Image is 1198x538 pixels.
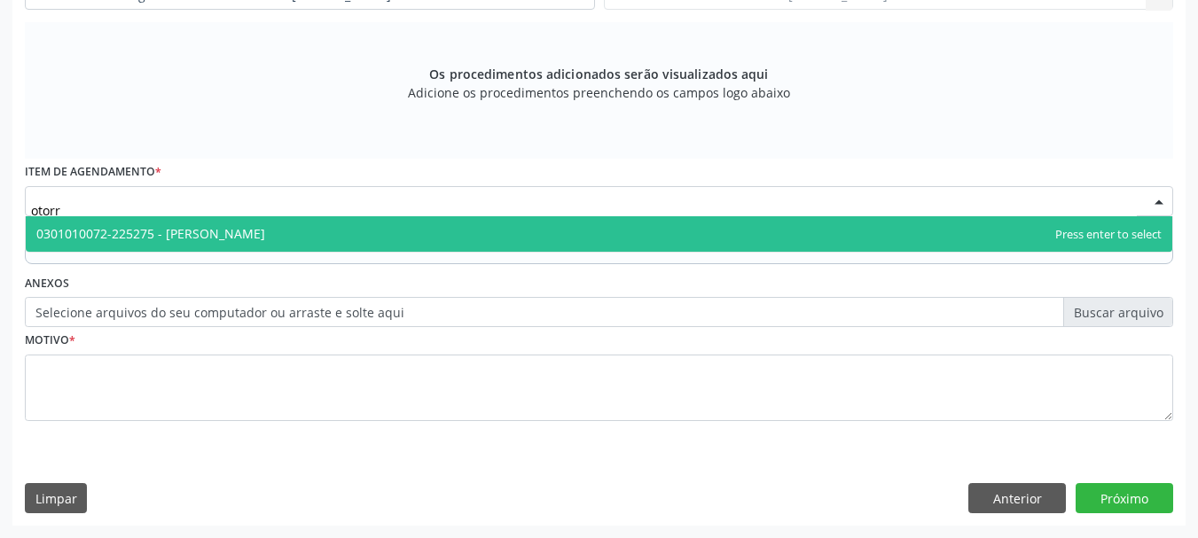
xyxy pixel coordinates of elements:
[25,159,161,186] label: Item de agendamento
[25,270,69,298] label: Anexos
[968,483,1066,513] button: Anterior
[408,83,790,102] span: Adicione os procedimentos preenchendo os campos logo abaixo
[36,225,265,242] span: 0301010072-225275 - [PERSON_NAME]
[25,327,75,355] label: Motivo
[25,483,87,513] button: Limpar
[429,65,768,83] span: Os procedimentos adicionados serão visualizados aqui
[31,192,1137,228] input: Buscar por procedimento
[1076,483,1173,513] button: Próximo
